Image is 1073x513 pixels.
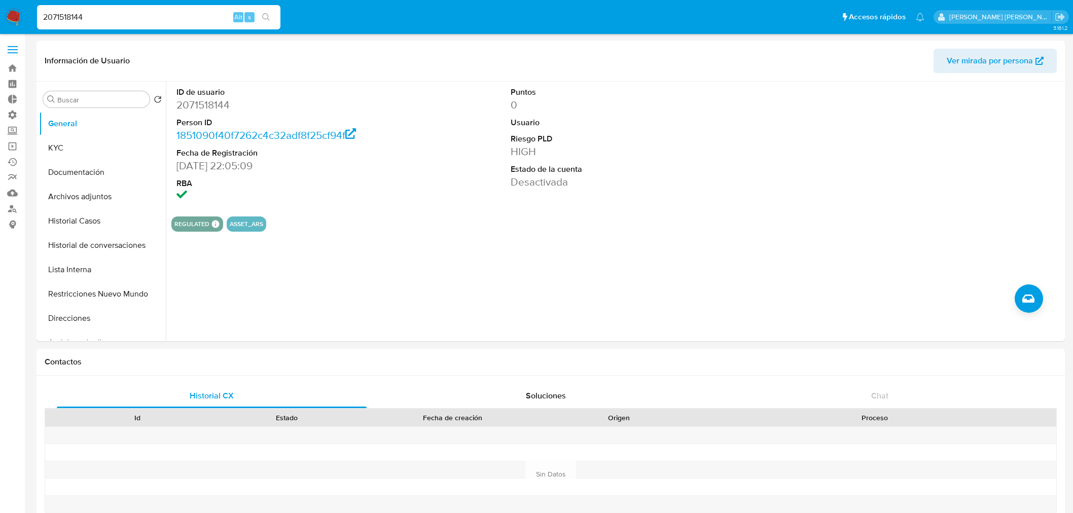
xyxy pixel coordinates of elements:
[700,413,1049,423] div: Proceso
[57,95,146,104] input: Buscar
[256,10,276,24] button: search-icon
[551,413,686,423] div: Origen
[39,136,166,160] button: KYC
[949,12,1052,22] p: roberto.munoz@mercadolibre.com
[849,12,906,22] span: Accesos rápidos
[47,95,55,103] button: Buscar
[511,144,723,159] dd: HIGH
[511,175,723,189] dd: Desactivada
[248,12,251,22] span: s
[871,390,888,401] span: Chat
[234,12,242,22] span: Alt
[511,87,723,98] dt: Puntos
[39,160,166,185] button: Documentación
[39,185,166,209] button: Archivos adjuntos
[368,413,537,423] div: Fecha de creación
[511,117,723,128] dt: Usuario
[190,390,234,401] span: Historial CX
[511,98,723,112] dd: 0
[176,148,389,159] dt: Fecha de Registración
[526,390,566,401] span: Soluciones
[934,49,1057,73] button: Ver mirada por persona
[45,56,130,66] h1: Información de Usuario
[511,164,723,175] dt: Estado de la cuenta
[39,331,166,355] button: Anticipos de dinero
[70,413,205,423] div: Id
[176,128,356,142] a: 1851090f40f7262c4c32adf8f25cf94f
[154,95,162,106] button: Volver al orden por defecto
[176,87,389,98] dt: ID de usuario
[37,11,280,24] input: Buscar usuario o caso...
[947,49,1033,73] span: Ver mirada por persona
[39,112,166,136] button: General
[45,357,1057,367] h1: Contactos
[176,178,389,189] dt: RBA
[39,258,166,282] button: Lista Interna
[176,98,389,112] dd: 2071518144
[219,413,354,423] div: Estado
[176,117,389,128] dt: Person ID
[1055,12,1065,22] a: Salir
[39,282,166,306] button: Restricciones Nuevo Mundo
[511,133,723,144] dt: Riesgo PLD
[39,306,166,331] button: Direcciones
[916,13,924,21] a: Notificaciones
[176,159,389,173] dd: [DATE] 22:05:09
[39,209,166,233] button: Historial Casos
[39,233,166,258] button: Historial de conversaciones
